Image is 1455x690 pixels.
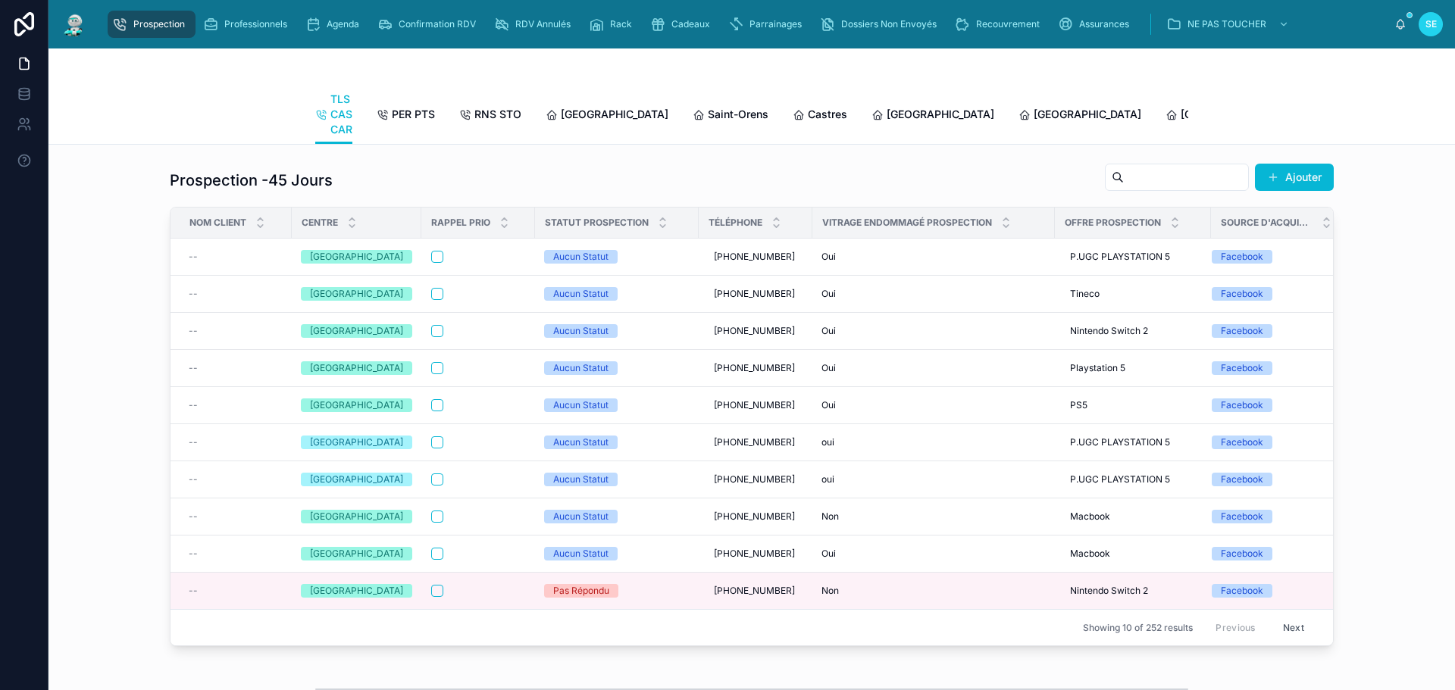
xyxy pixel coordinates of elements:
span: [PHONE_NUMBER] [714,585,795,597]
a: Oui [821,251,1046,263]
span: [PHONE_NUMBER] [714,251,795,263]
div: [GEOGRAPHIC_DATA] [310,250,403,264]
a: P.UGC PLAYSTATION 5 [1064,245,1202,269]
a: [PHONE_NUMBER] [708,282,803,306]
a: Aucun Statut [544,473,690,486]
span: -- [189,436,198,448]
a: [GEOGRAPHIC_DATA] [301,473,412,486]
span: RDV Annulés [515,18,571,30]
span: Statut Prospection [545,217,649,229]
a: Facebook [1212,436,1323,449]
div: Aucun Statut [553,436,609,449]
a: [PHONE_NUMBER] [708,245,803,269]
span: Source d'acquisition [1221,217,1313,229]
a: P.UGC PLAYSTATION 5 [1064,467,1202,492]
span: Nintendo Switch 2 [1070,585,1148,597]
span: Playstation 5 [1070,362,1125,374]
div: Aucun Statut [553,547,609,560]
a: -- [189,548,283,560]
span: Oui [821,325,836,337]
a: NE PAS TOUCHER [1162,11,1297,38]
a: Non [821,585,1046,597]
span: -- [189,585,198,597]
span: Dossiers Non Envoyés [841,18,937,30]
span: Macbook [1070,510,1110,523]
a: Facebook [1212,584,1323,598]
a: Aucun Statut [544,324,690,338]
a: Dossiers Non Envoyés [815,11,947,38]
a: [PHONE_NUMBER] [708,467,803,492]
a: [GEOGRAPHIC_DATA] [871,101,994,131]
button: Next [1272,616,1315,639]
span: Rappel Prio [431,217,490,229]
span: P.UGC PLAYSTATION 5 [1070,251,1170,263]
div: Aucun Statut [553,324,609,338]
span: Prospection [133,18,185,30]
a: [PHONE_NUMBER] [708,430,803,454]
a: [GEOGRAPHIC_DATA] [546,101,668,131]
span: Macbook [1070,548,1110,560]
div: [GEOGRAPHIC_DATA] [310,547,403,560]
div: [GEOGRAPHIC_DATA] [310,436,403,449]
div: Aucun Statut [553,473,609,486]
a: oui [821,436,1046,448]
a: [GEOGRAPHIC_DATA] [301,287,412,301]
a: P.UGC PLAYSTATION 5 [1064,430,1202,454]
a: Oui [821,288,1046,300]
div: [GEOGRAPHIC_DATA] [310,324,403,338]
span: oui [821,436,834,448]
a: Tineco [1064,282,1202,306]
a: [GEOGRAPHIC_DATA] [301,547,412,560]
span: Téléphone [709,217,762,229]
div: Facebook [1221,361,1263,375]
span: -- [189,548,198,560]
a: -- [189,251,283,263]
span: Non [821,510,839,523]
span: -- [189,251,198,263]
a: [GEOGRAPHIC_DATA] [1018,101,1141,131]
span: Nom Client [189,217,246,229]
a: Aucun Statut [544,398,690,412]
div: Facebook [1221,547,1263,560]
a: [GEOGRAPHIC_DATA] [301,436,412,449]
span: [PHONE_NUMBER] [714,399,795,411]
span: [PHONE_NUMBER] [714,362,795,374]
span: Tineco [1070,288,1100,300]
div: [GEOGRAPHIC_DATA] [310,287,403,301]
div: Pas Répondu [553,584,609,598]
a: TLS CAS CAR [315,86,352,145]
a: Facebook [1212,473,1323,486]
a: Playstation 5 [1064,356,1202,380]
a: Aucun Statut [544,510,690,523]
a: [PHONE_NUMBER] [708,579,803,603]
div: Aucun Statut [553,398,609,412]
span: Assurances [1079,18,1129,30]
span: Non [821,585,839,597]
span: -- [189,510,198,523]
a: Macbook [1064,542,1202,566]
div: Aucun Statut [553,510,609,523]
a: Oui [821,325,1046,337]
span: Professionnels [224,18,287,30]
a: Facebook [1212,547,1323,560]
a: Aucun Statut [544,250,690,264]
a: [GEOGRAPHIC_DATA] [301,250,412,264]
span: Agenda [327,18,359,30]
a: Rack [584,11,643,38]
span: [PHONE_NUMBER] [714,325,795,337]
a: [GEOGRAPHIC_DATA] [301,584,412,598]
a: Aucun Statut [544,287,690,301]
a: Saint-Orens [693,101,768,131]
a: PER PTS [377,101,435,131]
a: [GEOGRAPHIC_DATA] [301,324,412,338]
a: -- [189,399,283,411]
span: [GEOGRAPHIC_DATA] [1181,107,1288,122]
span: Vitrage endommagé Prospection [822,217,992,229]
span: P.UGC PLAYSTATION 5 [1070,436,1170,448]
a: Ajouter [1255,164,1334,191]
a: Facebook [1212,287,1323,301]
h1: Prospection -45 Jours [170,170,333,191]
a: PS5 [1064,393,1202,417]
div: Facebook [1221,584,1263,598]
span: Oui [821,399,836,411]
